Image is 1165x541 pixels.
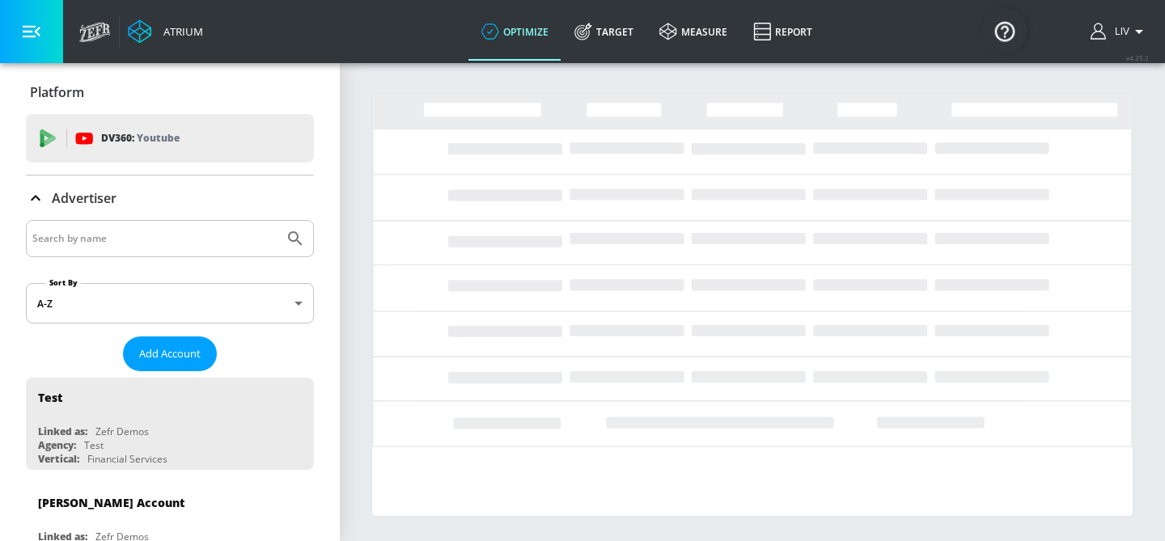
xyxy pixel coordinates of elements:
a: measure [646,2,740,61]
button: Liv [1091,22,1149,41]
p: Youtube [137,129,180,146]
div: Linked as: [38,425,87,438]
div: TestLinked as:Zefr DemosAgency:TestVertical:Financial Services [26,378,314,470]
p: Platform [30,83,84,101]
a: Atrium [128,19,203,44]
div: [PERSON_NAME] Account [38,495,184,510]
span: Add Account [139,344,201,363]
div: Test [38,390,62,405]
span: login as: liv.ho@zefr.com [1108,26,1129,37]
div: A-Z [26,283,314,323]
p: DV360: [101,129,180,147]
div: DV360: Youtube [26,114,314,163]
div: Atrium [157,24,203,39]
input: Search by name [32,228,277,249]
div: Platform [26,70,314,115]
button: Open Resource Center [982,8,1027,53]
label: Sort By [46,277,81,288]
div: Zefr Demos [95,425,149,438]
div: Financial Services [87,452,167,466]
button: Add Account [123,336,217,371]
a: Target [561,2,646,61]
a: Report [740,2,825,61]
div: Advertiser [26,175,314,221]
p: Advertiser [52,189,116,207]
a: optimize [468,2,561,61]
div: Vertical: [38,452,79,466]
div: Test [84,438,104,452]
div: Agency: [38,438,76,452]
span: v 4.25.2 [1126,53,1149,62]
